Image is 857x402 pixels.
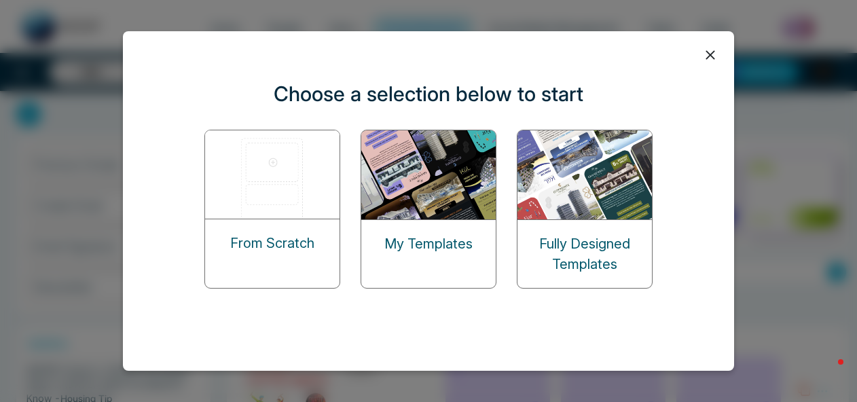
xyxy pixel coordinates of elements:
[384,234,473,254] p: My Templates
[517,234,652,274] p: Fully Designed Templates
[205,130,341,219] img: start-from-scratch.png
[230,233,314,253] p: From Scratch
[811,356,843,388] iframe: Intercom live chat
[274,79,583,109] p: Choose a selection below to start
[517,130,653,219] img: designed-templates.png
[361,130,497,219] img: my-templates.png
